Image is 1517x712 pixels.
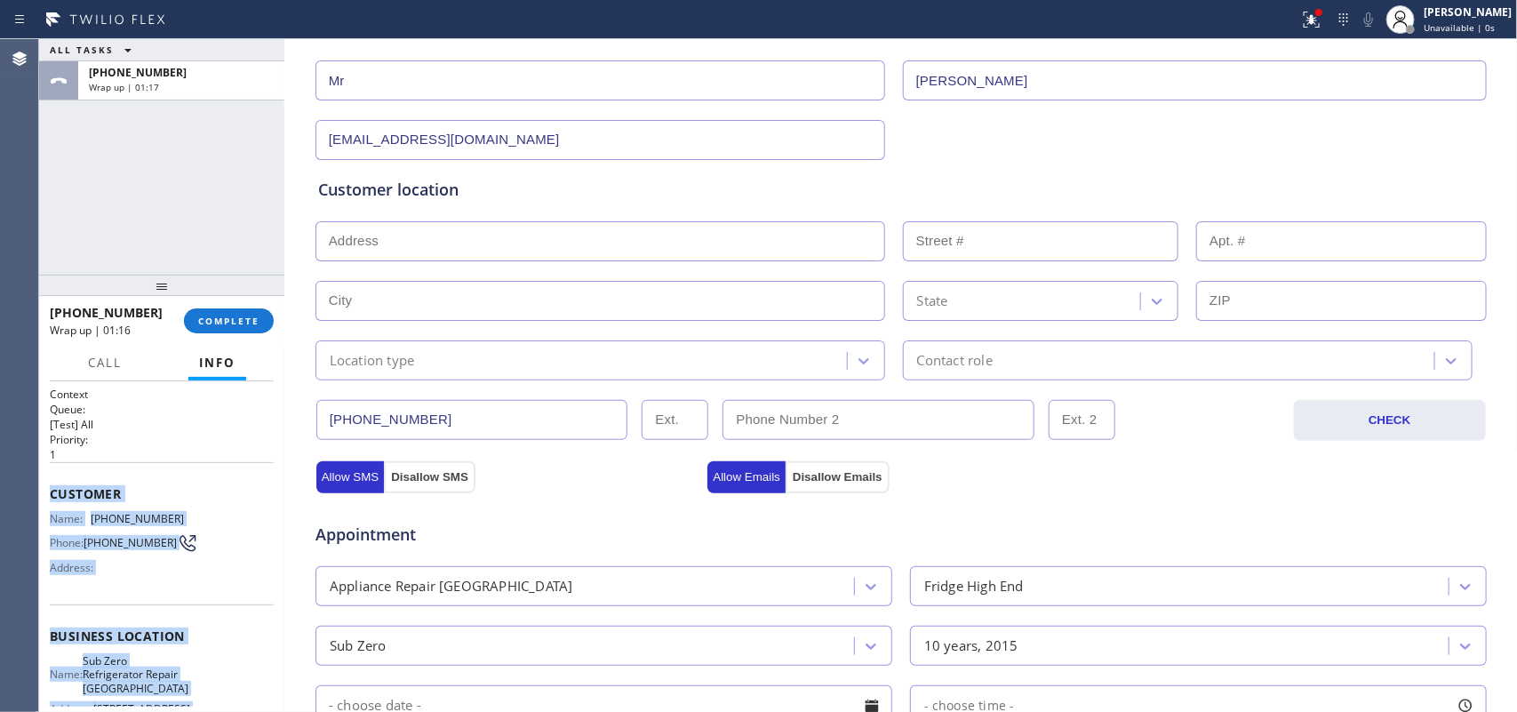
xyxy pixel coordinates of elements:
[199,355,236,371] span: Info
[50,417,274,432] p: [Test] All
[1294,400,1486,441] button: CHECK
[1049,400,1115,440] input: Ext. 2
[315,281,885,321] input: City
[50,512,91,525] span: Name:
[50,668,83,681] span: Name:
[50,628,274,644] span: Business location
[50,44,114,56] span: ALL TASKS
[50,485,274,502] span: Customer
[1356,7,1381,32] button: Mute
[642,400,708,440] input: Ext.
[198,315,259,327] span: COMPLETE
[315,221,885,261] input: Address
[903,60,1487,100] input: Last Name
[315,120,885,160] input: Email
[84,536,177,549] span: [PHONE_NUMBER]
[330,350,415,371] div: Location type
[316,400,628,440] input: Phone Number
[917,350,993,371] div: Contact role
[1196,281,1487,321] input: ZIP
[318,178,1484,202] div: Customer location
[384,461,475,493] button: Disallow SMS
[89,81,159,93] span: Wrap up | 01:17
[330,636,387,656] div: Sub Zero
[50,536,84,549] span: Phone:
[88,355,122,371] span: Call
[184,308,274,333] button: COMPLETE
[50,561,97,574] span: Address:
[723,400,1034,440] input: Phone Number 2
[315,523,704,547] span: Appointment
[786,461,890,493] button: Disallow Emails
[188,346,246,380] button: Info
[50,447,274,462] p: 1
[1424,21,1495,34] span: Unavailable | 0s
[50,387,274,402] h1: Context
[50,432,274,447] h2: Priority:
[50,402,274,417] h2: Queue:
[91,512,184,525] span: [PHONE_NUMBER]
[50,304,163,321] span: [PHONE_NUMBER]
[77,346,132,380] button: Call
[707,461,786,493] button: Allow Emails
[83,654,188,695] span: Sub Zero Refrigerator Repair [GEOGRAPHIC_DATA]
[316,461,384,493] button: Allow SMS
[924,576,1024,596] div: Fridge High End
[315,60,885,100] input: First Name
[50,323,131,338] span: Wrap up | 01:16
[39,39,149,60] button: ALL TASKS
[330,576,573,596] div: Appliance Repair [GEOGRAPHIC_DATA]
[917,291,948,311] div: State
[1424,4,1512,20] div: [PERSON_NAME]
[924,636,1018,656] div: 10 years, 2015
[89,65,187,80] span: [PHONE_NUMBER]
[1196,221,1487,261] input: Apt. #
[903,221,1179,261] input: Street #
